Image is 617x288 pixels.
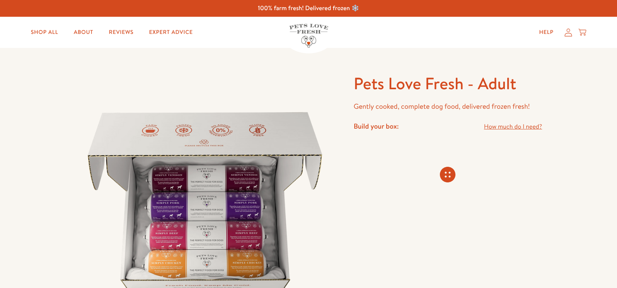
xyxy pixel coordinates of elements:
h4: Build your box: [353,122,399,131]
img: Pets Love Fresh [289,24,328,48]
p: Gently cooked, complete dog food, delivered frozen fresh! [353,101,542,113]
a: Reviews [103,25,140,40]
a: About [67,25,99,40]
svg: Connecting store [440,167,455,182]
h1: Pets Love Fresh - Adult [353,73,542,94]
a: Help [533,25,560,40]
a: Shop All [25,25,64,40]
a: Expert Advice [143,25,199,40]
a: How much do I need? [484,122,542,132]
